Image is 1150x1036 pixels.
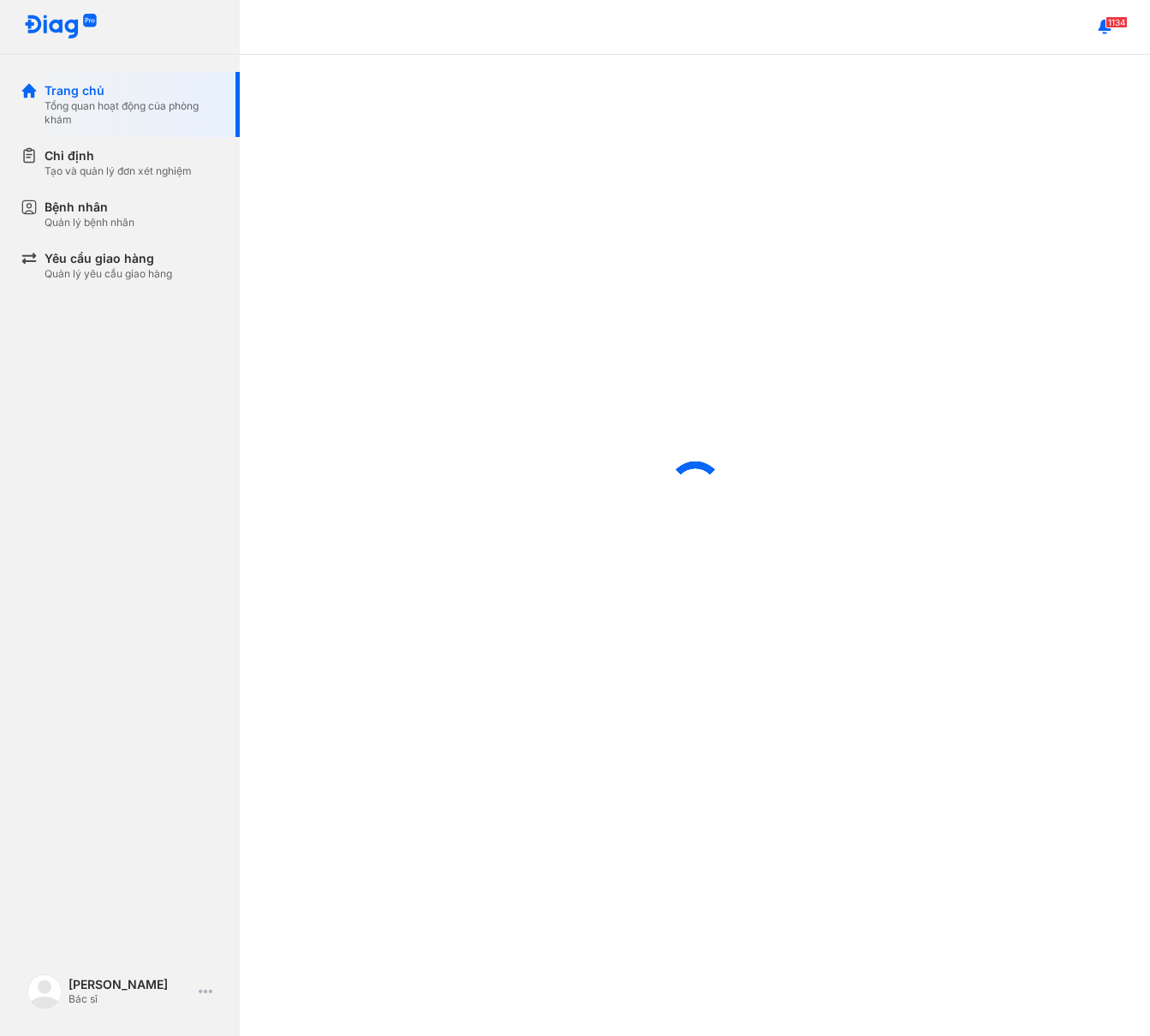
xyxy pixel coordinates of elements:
span: 1134 [1105,16,1128,28]
div: Trang chủ [45,82,219,99]
div: [PERSON_NAME] [69,977,192,992]
div: Quản lý yêu cầu giao hàng [45,267,172,281]
div: Yêu cầu giao hàng [45,250,172,267]
img: logo [27,974,62,1009]
div: Quản lý bệnh nhân [45,216,134,229]
div: Tổng quan hoạt động của phòng khám [45,99,219,127]
img: logo [24,14,98,40]
div: Bác sĩ [69,992,192,1006]
div: Tạo và quản lý đơn xét nghiệm [45,164,192,178]
div: Chỉ định [45,147,192,164]
div: Bệnh nhân [45,199,134,216]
